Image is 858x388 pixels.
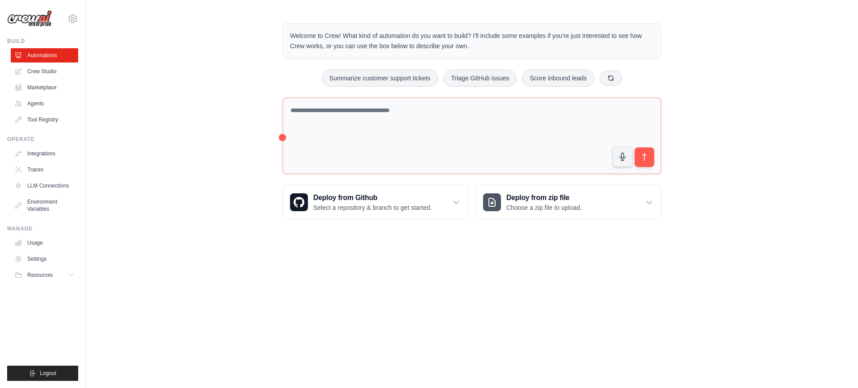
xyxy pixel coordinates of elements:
[322,70,438,87] button: Summarize customer support tickets
[506,192,582,203] h3: Deploy from zip file
[7,10,52,27] img: Logo
[11,252,78,266] a: Settings
[290,31,654,51] p: Welcome to Crew! What kind of automation do you want to build? I'll include some examples if you'...
[11,113,78,127] a: Tool Registry
[11,48,78,63] a: Automations
[7,225,78,232] div: Manage
[443,70,517,87] button: Triage GitHub issues
[11,179,78,193] a: LLM Connections
[7,38,78,45] div: Build
[11,80,78,95] a: Marketplace
[11,96,78,111] a: Agents
[11,146,78,161] a: Integrations
[7,366,78,381] button: Logout
[11,163,78,177] a: Traces
[11,236,78,250] a: Usage
[11,268,78,282] button: Resources
[522,70,594,87] button: Score inbound leads
[11,64,78,79] a: Crew Studio
[27,271,53,279] span: Resources
[11,195,78,216] a: Environment Variables
[313,203,432,212] p: Select a repository & branch to get started.
[506,203,582,212] p: Choose a zip file to upload.
[313,192,432,203] h3: Deploy from Github
[40,370,56,377] span: Logout
[7,136,78,143] div: Operate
